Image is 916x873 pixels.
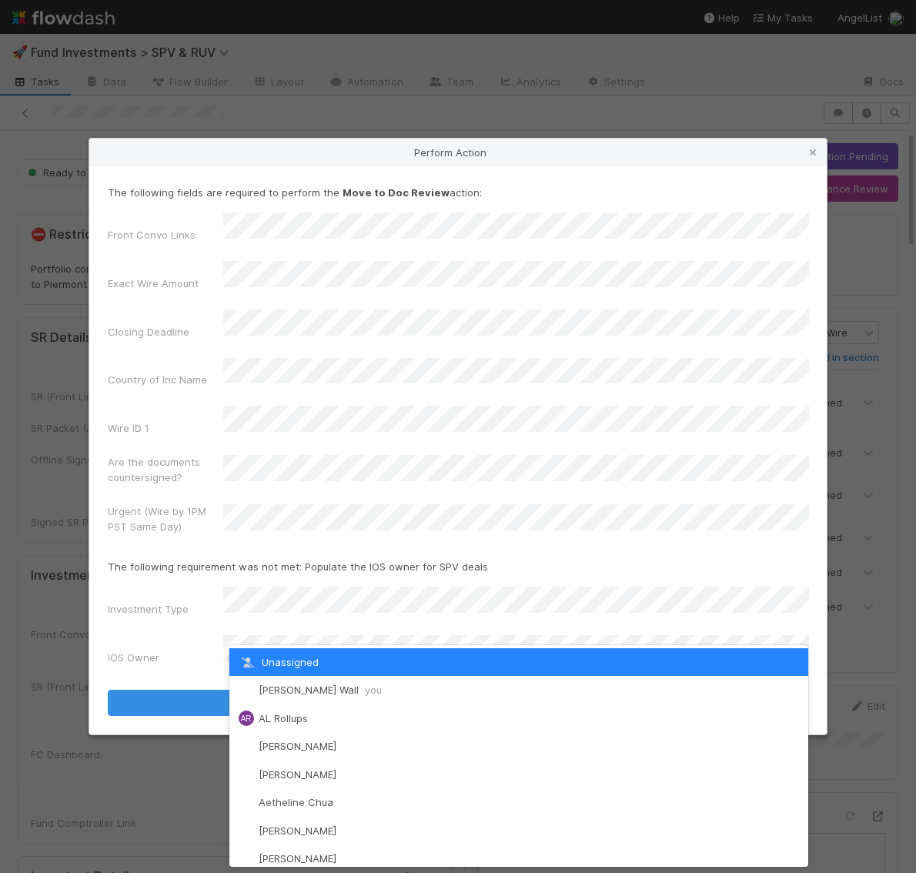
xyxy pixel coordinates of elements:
[259,796,333,808] span: Aetheline Chua
[259,740,336,752] span: [PERSON_NAME]
[241,714,252,723] span: AR
[108,559,808,574] p: The following requirement was not met: Populate the IOS owner for SPV deals
[108,420,149,436] label: Wire ID 1
[239,851,254,867] img: avatar_a2647de5-9415-4215-9880-ea643ac47f2f.png
[365,684,382,696] span: you
[239,683,254,698] img: avatar_041b9f3e-9684-4023-b9b7-2f10de55285d.png
[239,823,254,838] img: avatar_df83acd9-d480-4d6e-a150-67f005a3ea0d.png
[259,852,336,865] span: [PERSON_NAME]
[108,601,189,617] label: Investment Type
[343,186,450,199] strong: Move to Doc Review
[108,372,207,387] label: Country of Inc Name
[239,656,319,668] span: Unassigned
[89,139,827,166] div: Perform Action
[108,650,159,665] label: IOS Owner
[239,767,254,782] img: avatar_1d14498f-6309-4f08-8780-588779e5ce37.png
[108,690,808,716] button: Move to Doc Review
[259,768,336,781] span: [PERSON_NAME]
[239,739,254,754] img: avatar_55a2f090-1307-4765-93b4-f04da16234ba.png
[259,824,336,837] span: [PERSON_NAME]
[239,711,254,726] div: AL Rollups
[239,795,254,811] img: avatar_103f69d0-f655-4f4f-bc28-f3abe7034599.png
[108,324,189,339] label: Closing Deadline
[108,185,808,200] p: The following fields are required to perform the action:
[108,503,223,534] label: Urgent (Wire by 1PM PST Same Day)
[108,454,223,485] label: Are the documents countersigned?
[108,227,196,242] label: Front Convo Links
[108,276,199,291] label: Exact Wire Amount
[259,684,382,696] span: [PERSON_NAME] Wall
[259,712,308,724] span: AL Rollups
